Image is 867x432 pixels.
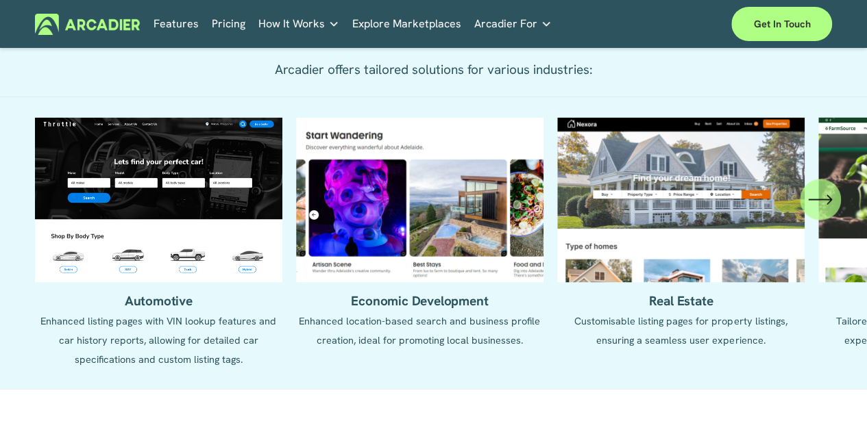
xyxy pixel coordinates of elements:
[352,14,461,35] a: Explore Marketplaces
[800,179,841,220] button: Next
[258,14,325,34] span: How It Works
[154,14,199,35] a: Features
[798,366,867,432] iframe: Chat Widget
[275,61,593,78] span: Arcadier offers tailored solutions for various industries:
[474,14,537,34] span: Arcadier For
[731,7,832,41] a: Get in touch
[474,14,552,35] a: folder dropdown
[258,14,339,35] a: folder dropdown
[212,14,245,35] a: Pricing
[35,14,140,35] img: Arcadier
